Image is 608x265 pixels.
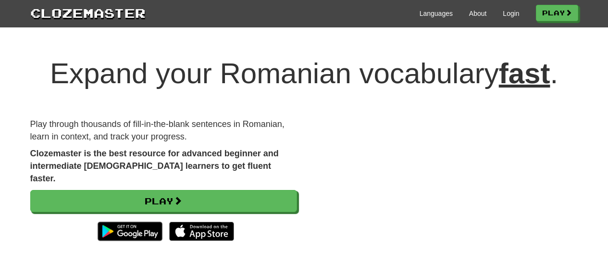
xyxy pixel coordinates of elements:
strong: Clozemaster is the best resource for advanced beginner and intermediate [DEMOGRAPHIC_DATA] learne... [30,149,279,183]
a: Play [536,5,578,21]
p: Play through thousands of fill-in-the-blank sentences in Romanian, learn in context, and track yo... [30,118,297,143]
u: fast [499,57,550,89]
a: Languages [420,9,453,18]
img: Download_on_the_App_Store_Badge_US-UK_135x40-25178aeef6eb6b83b96f5f2d004eda3bffbb37122de64afbaef7... [169,222,234,241]
a: Login [503,9,519,18]
a: Clozemaster [30,4,146,22]
h1: Expand your Romanian vocabulary . [30,58,578,89]
a: About [469,9,487,18]
a: Play [30,190,297,212]
img: Get it on Google Play [93,217,167,246]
